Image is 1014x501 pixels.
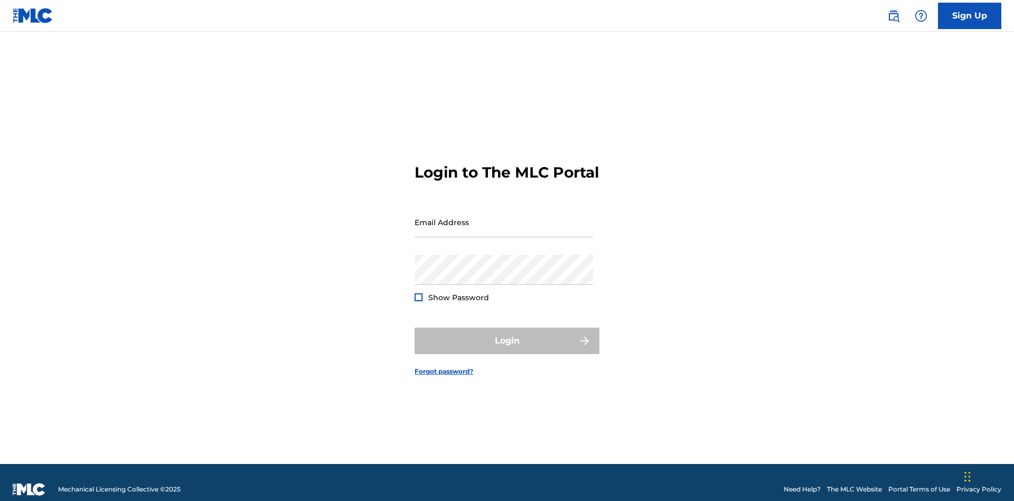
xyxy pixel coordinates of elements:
[415,367,473,376] a: Forgot password?
[415,163,599,182] h3: Login to The MLC Portal
[827,485,882,494] a: The MLC Website
[428,293,489,302] span: Show Password
[13,483,45,496] img: logo
[13,8,53,23] img: MLC Logo
[964,461,971,493] div: Drag
[887,10,900,22] img: search
[888,485,950,494] a: Portal Terms of Use
[956,485,1001,494] a: Privacy Policy
[910,5,932,26] div: Help
[58,485,181,494] span: Mechanical Licensing Collective © 2025
[883,5,904,26] a: Public Search
[915,10,927,22] img: help
[961,450,1014,501] iframe: Chat Widget
[938,3,1001,29] a: Sign Up
[784,485,821,494] a: Need Help?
